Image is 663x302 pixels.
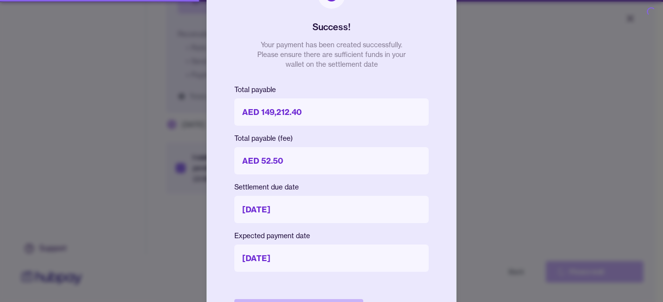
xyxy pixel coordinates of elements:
p: AED 149,212.40 [234,98,429,126]
p: Total payable (fee) [234,133,429,143]
p: [DATE] [234,245,429,272]
p: AED 52.50 [234,147,429,174]
p: Expected payment date [234,231,429,241]
p: Settlement due date [234,182,429,192]
h2: Success! [312,20,351,34]
p: [DATE] [234,196,429,223]
p: Your payment has been created successfully. Please ensure there are sufficient funds in your wall... [253,40,410,69]
p: Total payable [234,85,429,94]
